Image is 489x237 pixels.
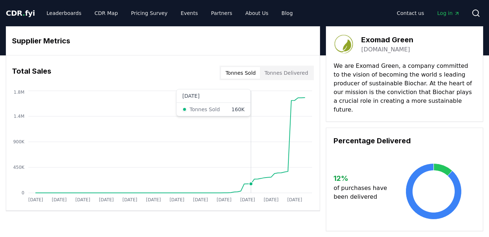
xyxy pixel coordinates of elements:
tspan: [DATE] [193,197,208,202]
span: . [23,9,25,18]
a: Log in [431,7,466,20]
tspan: 0 [21,190,24,195]
span: Log in [437,9,460,17]
a: Leaderboards [41,7,87,20]
tspan: [DATE] [122,197,137,202]
nav: Main [41,7,299,20]
p: We are Exomad Green, a company committed to the vision of becoming the world s leading producer o... [334,62,476,114]
tspan: [DATE] [217,197,232,202]
tspan: 1.4M [14,114,24,119]
tspan: [DATE] [75,197,90,202]
tspan: 900K [13,139,25,144]
a: [DOMAIN_NAME] [361,45,410,54]
h3: Percentage Delivered [334,135,476,146]
a: Partners [205,7,238,20]
tspan: [DATE] [287,197,302,202]
a: About Us [240,7,274,20]
tspan: 1.8M [14,90,24,95]
h3: Exomad Green [361,34,413,45]
tspan: [DATE] [146,197,161,202]
tspan: 450K [13,165,25,170]
a: Events [175,7,204,20]
a: CDR.fyi [6,8,35,18]
a: Contact us [391,7,430,20]
a: Pricing Survey [125,7,173,20]
tspan: [DATE] [28,197,43,202]
h3: Total Sales [12,66,51,80]
tspan: [DATE] [170,197,185,202]
a: CDR Map [89,7,124,20]
tspan: [DATE] [240,197,255,202]
tspan: [DATE] [99,197,114,202]
button: Tonnes Sold [221,67,260,79]
tspan: [DATE] [52,197,67,202]
button: Tonnes Delivered [260,67,312,79]
img: Exomad Green-logo [334,34,354,54]
tspan: [DATE] [264,197,279,202]
h3: Supplier Metrics [12,35,314,46]
nav: Main [391,7,466,20]
a: Blog [276,7,299,20]
p: of purchases have been delivered [334,184,392,201]
span: CDR fyi [6,9,35,18]
h3: 12 % [334,173,392,184]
